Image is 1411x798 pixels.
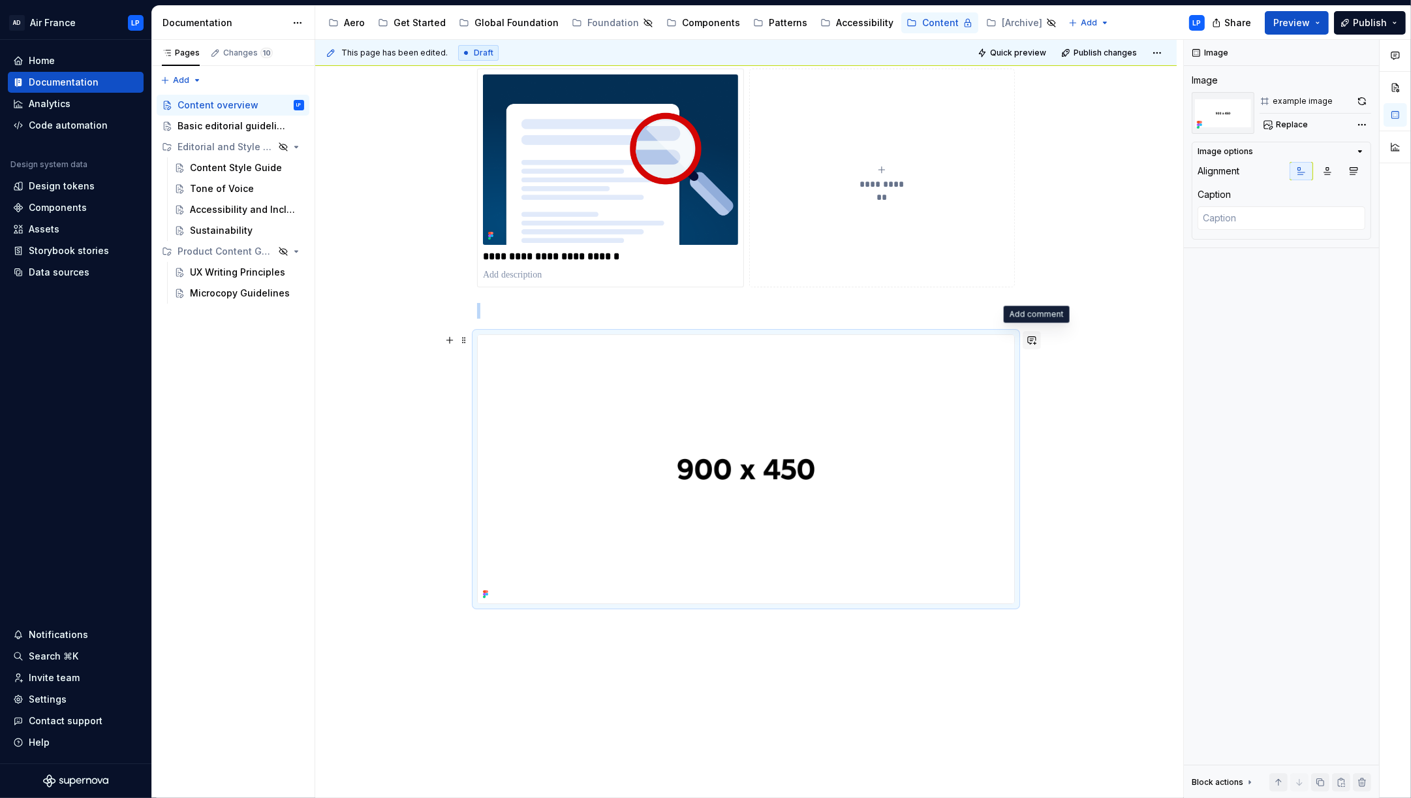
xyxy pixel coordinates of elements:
[1081,18,1097,28] span: Add
[836,16,893,29] div: Accessibility
[30,16,76,29] div: Air France
[1002,16,1042,29] div: [Archive]
[29,180,95,193] div: Design tokens
[901,12,978,33] a: Content
[1273,16,1310,29] span: Preview
[190,203,298,216] div: Accessibility and Inclusion
[223,48,273,58] div: Changes
[8,115,144,136] a: Code automation
[1198,146,1253,157] div: Image options
[169,199,309,220] a: Accessibility and Inclusion
[1074,48,1137,58] span: Publish changes
[190,224,253,237] div: Sustainability
[474,48,493,58] span: Draft
[10,159,87,170] div: Design system data
[1192,74,1218,87] div: Image
[344,16,365,29] div: Aero
[157,241,309,262] div: Product Content Guidelines
[1064,14,1113,32] button: Add
[169,178,309,199] a: Tone of Voice
[29,671,80,684] div: Invite team
[1057,44,1143,62] button: Publish changes
[190,182,254,195] div: Tone of Voice
[990,48,1046,58] span: Quick preview
[1353,16,1387,29] span: Publish
[157,71,206,89] button: Add
[661,12,745,33] a: Components
[1205,11,1260,35] button: Share
[1198,165,1239,178] div: Alignment
[394,16,446,29] div: Get Started
[3,8,149,37] button: ADAir FranceLP
[1192,773,1255,791] div: Block actions
[8,50,144,71] a: Home
[8,710,144,731] button: Contact support
[29,119,108,132] div: Code automation
[8,176,144,197] a: Design tokens
[29,54,55,67] div: Home
[43,774,108,788] svg: Supernova Logo
[260,48,273,58] span: 10
[29,266,89,279] div: Data sources
[922,16,959,29] div: Content
[454,12,564,33] a: Global Foundation
[8,624,144,645] button: Notifications
[169,262,309,283] a: UX Writing Principles
[1198,188,1231,201] div: Caption
[29,693,67,706] div: Settings
[157,95,309,116] a: Content overviewLP
[1192,92,1254,134] img: fa535937-91f1-465b-9ae1-8da220d471be.png
[1260,116,1314,134] button: Replace
[8,72,144,93] a: Documentation
[9,15,25,31] div: AD
[1192,777,1243,788] div: Block actions
[8,732,144,753] button: Help
[169,157,309,178] a: Content Style Guide
[163,16,286,29] div: Documentation
[178,120,285,133] div: Basic editorial guidelines
[748,12,813,33] a: Patterns
[478,335,1014,603] img: fa535937-91f1-465b-9ae1-8da220d471be.png
[1004,306,1070,323] div: Add comment
[190,266,285,279] div: UX Writing Principles
[341,48,448,58] span: This page has been edited.
[29,97,70,110] div: Analytics
[157,95,309,304] div: Page tree
[178,245,274,258] div: Product Content Guidelines
[173,75,189,86] span: Add
[8,689,144,710] a: Settings
[8,197,144,218] a: Components
[29,650,78,663] div: Search ⌘K
[132,18,140,28] div: LP
[157,116,309,136] a: Basic editorial guidelines
[29,76,99,89] div: Documentation
[8,219,144,240] a: Assets
[29,736,50,749] div: Help
[1193,18,1202,28] div: LP
[981,12,1062,33] a: [Archive]
[29,714,102,727] div: Contact support
[157,136,309,157] div: Editorial and Style Guidelines
[190,161,282,174] div: Content Style Guide
[8,240,144,261] a: Storybook stories
[1198,146,1365,157] button: Image options
[483,74,738,245] img: f8301be7-39d1-472b-83f8-c6bff924cc5e.png
[1273,96,1333,106] div: example image
[1224,16,1251,29] span: Share
[29,201,87,214] div: Components
[1334,11,1406,35] button: Publish
[29,628,88,641] div: Notifications
[587,16,639,29] div: Foundation
[8,93,144,114] a: Analytics
[169,283,309,304] a: Microcopy Guidelines
[373,12,451,33] a: Get Started
[769,16,807,29] div: Patterns
[323,10,1062,36] div: Page tree
[1265,11,1329,35] button: Preview
[169,220,309,241] a: Sustainability
[190,287,290,300] div: Microcopy Guidelines
[178,140,274,153] div: Editorial and Style Guidelines
[178,99,258,112] div: Content overview
[323,12,370,33] a: Aero
[815,12,899,33] a: Accessibility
